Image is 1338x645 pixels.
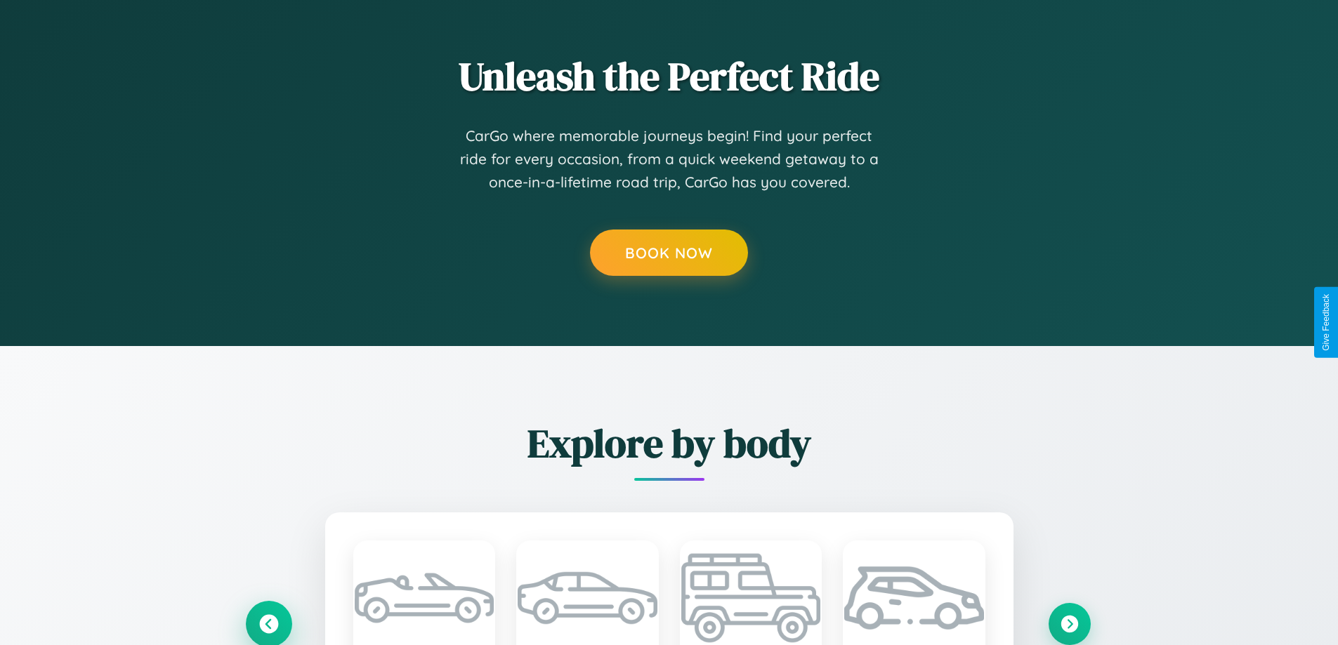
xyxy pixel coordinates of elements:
[459,124,880,194] p: CarGo where memorable journeys begin! Find your perfect ride for every occasion, from a quick wee...
[248,49,1091,103] h2: Unleash the Perfect Ride
[248,416,1091,470] h2: Explore by body
[590,230,748,276] button: Book Now
[1321,294,1331,351] div: Give Feedback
